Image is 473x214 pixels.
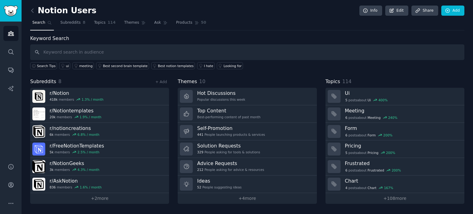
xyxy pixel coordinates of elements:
span: 114 [108,20,116,26]
h3: Frustrated [345,160,460,167]
div: members [50,150,104,154]
div: post s about [345,97,388,103]
h3: Form [345,125,460,131]
span: 418k [50,97,58,102]
a: r/NotionGeeks3kmembers4.3% / month [30,158,169,176]
h3: r/ AskNotion [50,178,102,184]
div: People suggesting ideas [197,185,241,189]
div: Best-performing content of past month [197,115,261,119]
a: Solution Requests329People asking for tools & solutions [178,140,317,158]
a: Info [359,6,382,16]
span: Form [368,133,376,137]
a: Hot DiscussionsPopular discussions this week [178,88,317,105]
div: members [50,132,99,137]
a: r/notioncreations6kmembers6.8% / month [30,123,169,140]
a: r/AskNotion836members1.6% / month [30,176,169,193]
span: Meeting [368,115,381,120]
span: 6 [345,168,347,172]
a: Topics114 [92,18,118,30]
div: 6.8 % / month [78,132,99,137]
span: 50 [201,20,206,26]
div: Popular discussions this week [197,97,245,102]
a: Best notion templates [151,62,195,69]
span: Chart [368,186,377,190]
a: Pricing5postsaboutPricing200% [325,140,464,158]
div: I hate [204,64,213,68]
h2: Notion Users [30,6,96,16]
img: FreeNotionTemplates [32,143,45,155]
div: 1.6 % / month [80,185,102,189]
span: 441 [197,132,203,137]
h3: Ideas [197,178,241,184]
a: Advice Requests212People asking for advice & resources [178,158,317,176]
a: r/FreeNotionTemplates5kmembers2.5% / month [30,140,169,158]
a: +4more [178,193,317,204]
h3: Advice Requests [197,160,264,167]
span: 114 [342,79,351,84]
span: Ask [154,20,161,26]
a: r/Notion418kmembers1.3% / month [30,88,169,105]
img: Notion [32,90,45,103]
span: Frustrated [368,168,384,172]
div: 1.3 % / month [82,97,103,102]
div: 2.5 % / month [78,150,99,154]
a: + Add [155,80,167,84]
div: Best second brain template [103,64,148,68]
a: r/Notiontemplates20kmembers1.9% / month [30,105,169,123]
a: Frustrated6postsaboutFrustrated200% [325,158,464,176]
a: Search [30,18,54,30]
span: 6 [345,133,347,137]
a: I hate [197,62,215,69]
span: Themes [124,20,139,26]
span: Topics [325,78,340,86]
span: 8 [83,20,86,26]
img: AskNotion [32,178,45,191]
span: Pricing [368,151,378,155]
div: People launching products & services [197,132,265,137]
h3: Top Content [197,107,261,114]
a: Ask [152,18,170,30]
span: 3k [50,168,54,172]
div: 167 % [384,186,393,190]
a: Looking for [217,62,243,69]
div: 200 % [392,168,401,172]
div: post s about [345,185,394,191]
div: People asking for tools & solutions [197,150,260,154]
span: Search Tips [37,64,56,68]
div: members [50,168,99,172]
a: Chart4postsaboutChart167% [325,176,464,193]
button: Search Tips [30,62,57,69]
div: members [50,97,103,102]
div: 200 % [386,151,395,155]
span: 5k [50,150,54,154]
span: Themes [178,78,197,86]
span: Subreddits [30,78,56,86]
div: 1.9 % / month [79,115,101,119]
h3: r/ FreeNotionTemplates [50,143,104,149]
span: 5 [345,98,347,102]
a: +108more [325,193,464,204]
a: Share [411,6,438,16]
div: 240 % [388,115,397,120]
img: GummySearch logo [4,6,18,16]
h3: r/ NotionGeeks [50,160,99,167]
a: Top ContentBest-performing content of past month [178,105,317,123]
h3: r/ Notion [50,90,103,96]
div: meeting [79,64,93,68]
a: Add [441,6,464,16]
a: Ui5postsaboutUi400% [325,88,464,105]
h3: r/ Notiontemplates [50,107,101,114]
span: 6 [345,115,347,120]
a: Self-Promotion441People launching products & services [178,123,317,140]
span: 4 [345,186,347,190]
h3: Pricing [345,143,460,149]
h3: Solution Requests [197,143,260,149]
span: Ui [368,98,371,102]
span: Topics [94,20,105,26]
span: 212 [197,168,203,172]
h3: Hot Discussions [197,90,245,96]
h3: Chart [345,178,460,184]
a: Best second brain template [96,62,149,69]
h3: Self-Promotion [197,125,265,131]
div: members [50,115,101,119]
